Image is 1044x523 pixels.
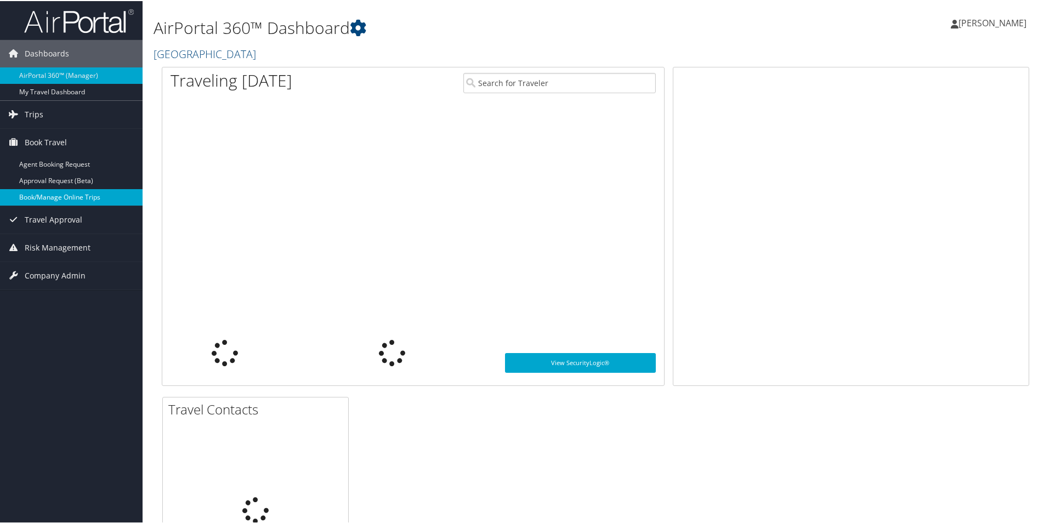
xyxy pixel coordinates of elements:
[25,233,90,260] span: Risk Management
[958,16,1026,28] span: [PERSON_NAME]
[154,46,259,60] a: [GEOGRAPHIC_DATA]
[505,352,656,372] a: View SecurityLogic®
[171,68,292,91] h1: Traveling [DATE]
[951,5,1037,38] a: [PERSON_NAME]
[25,39,69,66] span: Dashboards
[25,261,86,288] span: Company Admin
[24,7,134,33] img: airportal-logo.png
[168,399,348,418] h2: Travel Contacts
[25,128,67,155] span: Book Travel
[25,205,82,232] span: Travel Approval
[25,100,43,127] span: Trips
[154,15,743,38] h1: AirPortal 360™ Dashboard
[463,72,656,92] input: Search for Traveler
